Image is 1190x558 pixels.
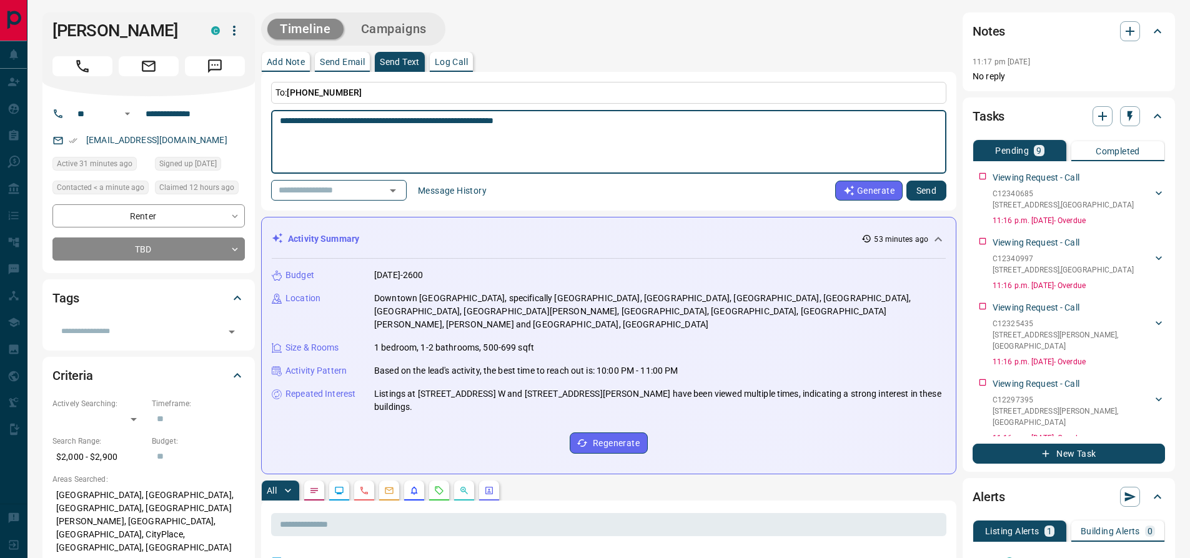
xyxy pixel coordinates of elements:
[380,57,420,66] p: Send Text
[973,101,1165,131] div: Tasks
[52,288,79,308] h2: Tags
[52,447,146,467] p: $2,000 - $2,900
[973,21,1005,41] h2: Notes
[993,301,1079,314] p: Viewing Request - Call
[155,157,245,174] div: Sun May 25 2025
[1096,147,1140,156] p: Completed
[309,486,319,496] svg: Notes
[410,181,494,201] button: Message History
[285,292,320,305] p: Location
[374,341,534,354] p: 1 bedroom, 1-2 bathrooms, 500-699 sqft
[993,171,1079,184] p: Viewing Request - Call
[973,487,1005,507] h2: Alerts
[993,394,1153,406] p: C12297395
[993,356,1165,367] p: 11:16 p.m. [DATE] - Overdue
[223,323,240,341] button: Open
[52,361,245,391] div: Criteria
[993,316,1165,354] div: C12325435[STREET_ADDRESS][PERSON_NAME],[GEOGRAPHIC_DATA]
[285,364,347,377] p: Activity Pattern
[409,486,419,496] svg: Listing Alerts
[374,387,946,414] p: Listings at [STREET_ADDRESS] W and [STREET_ADDRESS][PERSON_NAME] have been viewed multiple times,...
[995,146,1029,155] p: Pending
[120,106,135,121] button: Open
[384,182,402,199] button: Open
[320,57,365,66] p: Send Email
[434,486,444,496] svg: Requests
[52,283,245,313] div: Tags
[1148,527,1153,536] p: 0
[52,485,245,558] p: [GEOGRAPHIC_DATA], [GEOGRAPHIC_DATA], [GEOGRAPHIC_DATA], [GEOGRAPHIC_DATA][PERSON_NAME], [GEOGRAP...
[374,292,946,331] p: Downtown [GEOGRAPHIC_DATA], specifically [GEOGRAPHIC_DATA], [GEOGRAPHIC_DATA], [GEOGRAPHIC_DATA],...
[973,482,1165,512] div: Alerts
[349,19,439,39] button: Campaigns
[993,329,1153,352] p: [STREET_ADDRESS][PERSON_NAME] , [GEOGRAPHIC_DATA]
[374,269,423,282] p: [DATE]-2600
[285,269,314,282] p: Budget
[285,341,339,354] p: Size & Rooms
[211,26,220,35] div: condos.ca
[985,527,1039,536] p: Listing Alerts
[57,181,144,194] span: Contacted < a minute ago
[52,366,93,386] h2: Criteria
[52,56,112,76] span: Call
[973,70,1165,83] p: No reply
[1047,527,1052,536] p: 1
[159,181,234,194] span: Claimed 12 hours ago
[570,432,648,454] button: Regenerate
[152,436,245,447] p: Budget:
[155,181,245,198] div: Thu Aug 14 2025
[152,398,245,409] p: Timeframe:
[52,157,149,174] div: Fri Aug 15 2025
[993,406,1153,428] p: [STREET_ADDRESS][PERSON_NAME] , [GEOGRAPHIC_DATA]
[272,227,946,251] div: Activity Summary53 minutes ago
[459,486,469,496] svg: Opportunities
[119,56,179,76] span: Email
[1036,146,1041,155] p: 9
[185,56,245,76] span: Message
[993,186,1165,213] div: C12340685[STREET_ADDRESS],[GEOGRAPHIC_DATA]
[267,19,344,39] button: Timeline
[159,157,217,170] span: Signed up [DATE]
[52,474,245,485] p: Areas Searched:
[993,264,1134,276] p: [STREET_ADDRESS] , [GEOGRAPHIC_DATA]
[267,486,277,495] p: All
[359,486,369,496] svg: Calls
[86,135,227,145] a: [EMAIL_ADDRESS][DOMAIN_NAME]
[285,387,355,401] p: Repeated Interest
[384,486,394,496] svg: Emails
[267,57,305,66] p: Add Note
[52,436,146,447] p: Search Range:
[973,57,1030,66] p: 11:17 pm [DATE]
[993,280,1165,291] p: 11:16 p.m. [DATE] - Overdue
[271,82,946,104] p: To:
[435,57,468,66] p: Log Call
[993,253,1134,264] p: C12340997
[906,181,946,201] button: Send
[993,377,1079,391] p: Viewing Request - Call
[973,16,1165,46] div: Notes
[52,21,192,41] h1: [PERSON_NAME]
[287,87,362,97] span: [PHONE_NUMBER]
[835,181,903,201] button: Generate
[52,398,146,409] p: Actively Searching:
[993,318,1153,329] p: C12325435
[1081,527,1140,536] p: Building Alerts
[57,157,132,170] span: Active 31 minutes ago
[973,106,1004,126] h2: Tasks
[52,181,149,198] div: Fri Aug 15 2025
[973,444,1165,464] button: New Task
[993,432,1165,444] p: 11:16 p.m. [DATE] - Overdue
[288,232,359,246] p: Activity Summary
[52,237,245,261] div: TBD
[993,215,1165,226] p: 11:16 p.m. [DATE] - Overdue
[993,392,1165,431] div: C12297395[STREET_ADDRESS][PERSON_NAME],[GEOGRAPHIC_DATA]
[52,204,245,227] div: Renter
[334,486,344,496] svg: Lead Browsing Activity
[484,486,494,496] svg: Agent Actions
[374,364,678,377] p: Based on the lead's activity, the best time to reach out is: 10:00 PM - 11:00 PM
[993,188,1134,199] p: C12340685
[993,236,1079,249] p: Viewing Request - Call
[69,136,77,145] svg: Email Verified
[874,234,928,245] p: 53 minutes ago
[993,251,1165,278] div: C12340997[STREET_ADDRESS],[GEOGRAPHIC_DATA]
